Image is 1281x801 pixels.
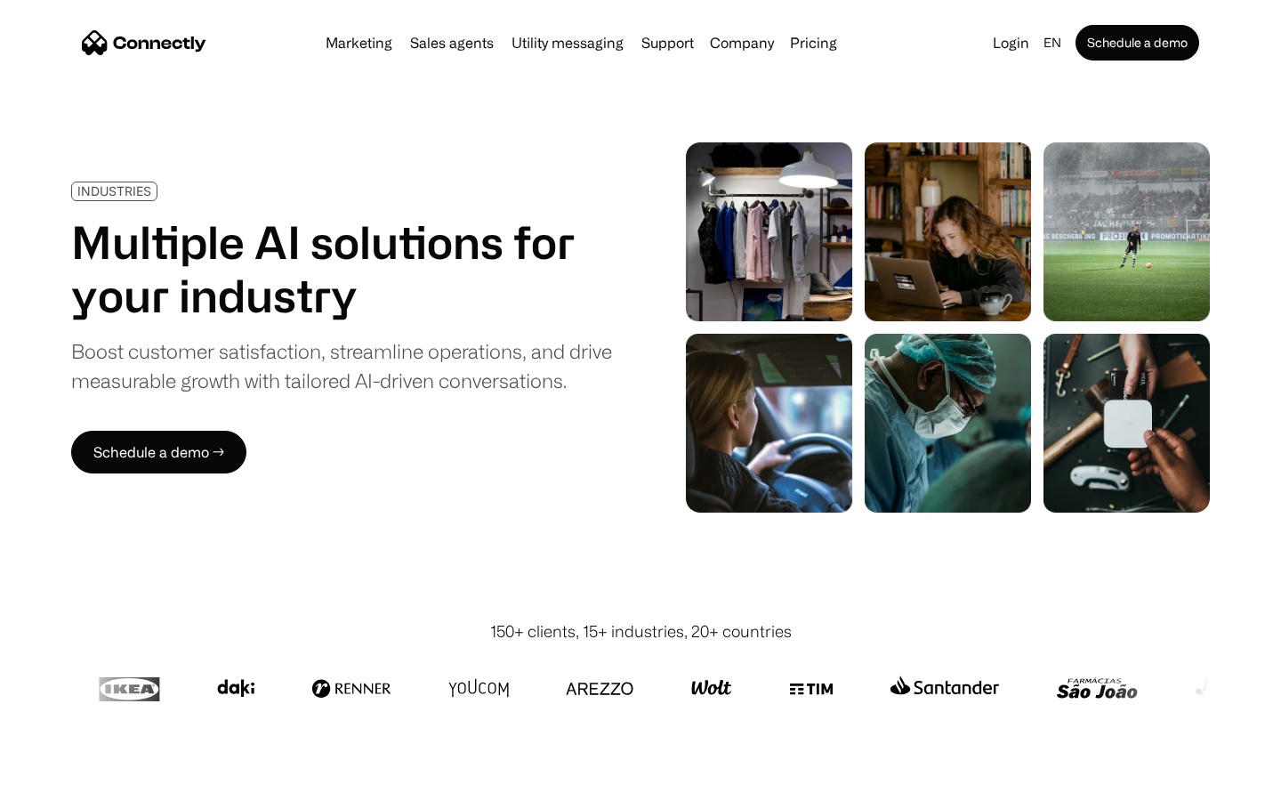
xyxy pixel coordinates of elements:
a: Utility messaging [504,36,631,50]
a: Support [634,36,701,50]
div: en [1036,30,1072,55]
a: Sales agents [403,36,501,50]
aside: Language selected: English [18,768,107,795]
div: INDUSTRIES [77,184,151,198]
a: Pricing [783,36,844,50]
div: Company [705,30,779,55]
a: Schedule a demo [1076,25,1199,61]
a: home [82,29,206,56]
div: en [1043,30,1061,55]
div: Company [710,30,774,55]
div: Boost customer satisfaction, streamline operations, and drive measurable growth with tailored AI-... [71,336,612,395]
ul: Language list [36,770,107,795]
a: Marketing [318,36,399,50]
a: Schedule a demo → [71,431,246,473]
div: 150+ clients, 15+ industries, 20+ countries [490,619,792,643]
h1: Multiple AI solutions for your industry [71,215,612,322]
a: Login [986,30,1036,55]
